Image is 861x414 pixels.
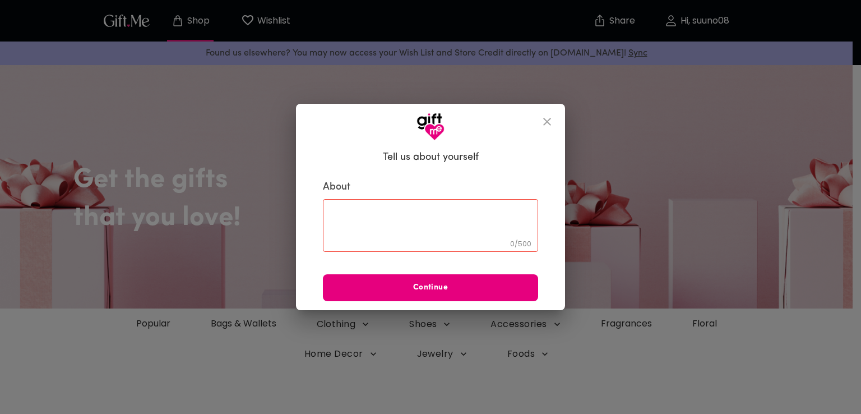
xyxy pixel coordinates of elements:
[323,282,538,294] span: Continue
[510,239,531,249] span: 0 / 500
[383,151,479,164] h6: Tell us about yourself
[323,274,538,301] button: Continue
[323,181,538,194] label: About
[534,108,561,135] button: close
[416,113,445,141] img: GiftMe Logo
